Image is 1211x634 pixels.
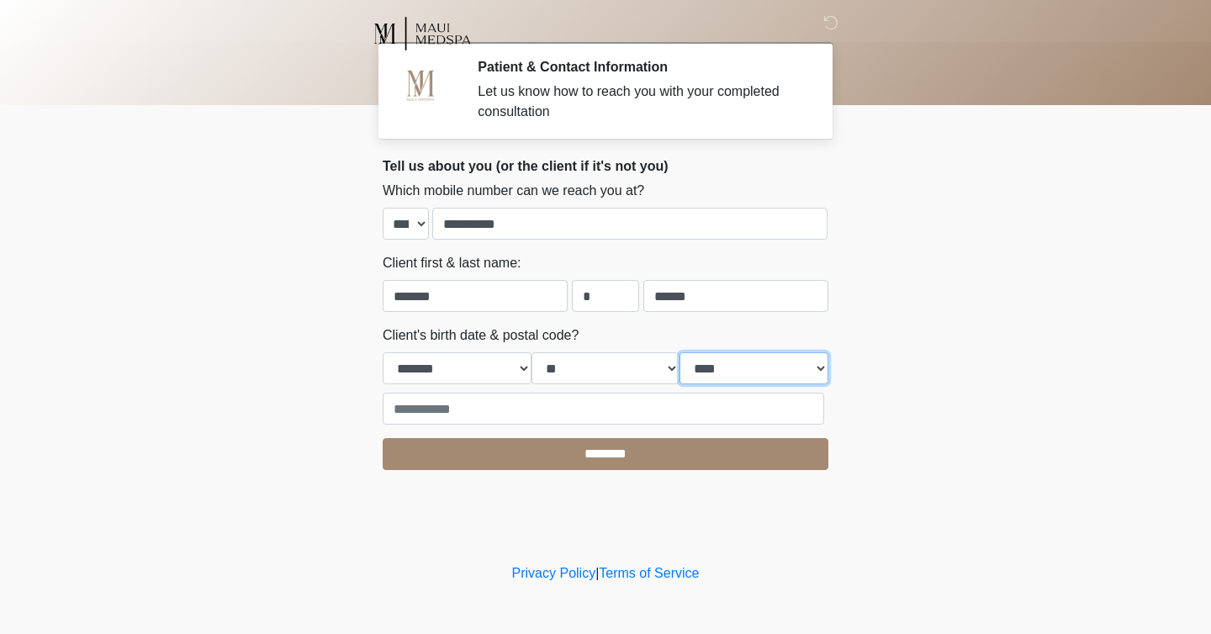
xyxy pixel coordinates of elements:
[383,181,644,201] label: Which mobile number can we reach you at?
[366,13,478,55] img: Maui MedSpa Logo
[478,82,803,122] div: Let us know how to reach you with your completed consultation
[383,158,828,174] h2: Tell us about you (or the client if it's not you)
[595,566,599,580] a: |
[383,253,521,273] label: Client first & last name:
[395,59,446,109] img: Agent Avatar
[512,566,596,580] a: Privacy Policy
[599,566,699,580] a: Terms of Service
[383,325,579,346] label: Client's birth date & postal code?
